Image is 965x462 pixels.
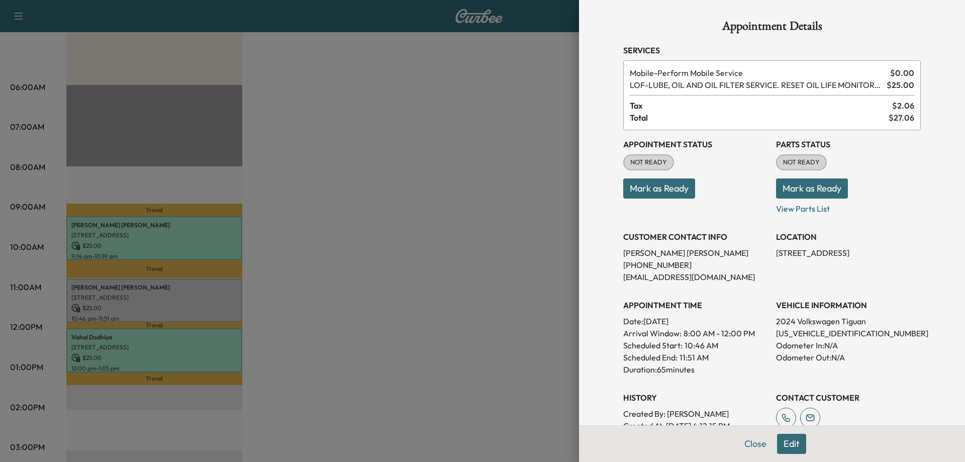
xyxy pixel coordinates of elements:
h3: History [623,392,768,404]
button: Close [738,434,773,454]
p: 2024 Volkswagen Tiguan [776,315,921,327]
h3: APPOINTMENT TIME [623,299,768,311]
span: Total [630,112,889,124]
span: NOT READY [777,157,826,167]
h3: CUSTOMER CONTACT INFO [623,231,768,243]
p: Date: [DATE] [623,315,768,327]
span: NOT READY [624,157,673,167]
p: Odometer In: N/A [776,339,921,351]
p: View Parts List [776,199,921,215]
button: Mark as Ready [776,178,848,199]
p: Scheduled Start: [623,339,683,351]
h3: LOCATION [776,231,921,243]
p: [STREET_ADDRESS] [776,247,921,259]
span: $ 27.06 [889,112,914,124]
span: LUBE, OIL AND OIL FILTER SERVICE. RESET OIL LIFE MONITOR. HAZARDOUS WASTE FEE WILL BE APPLIED. [630,79,883,91]
h3: CONTACT CUSTOMER [776,392,921,404]
p: 10:46 AM [685,339,718,351]
p: [EMAIL_ADDRESS][DOMAIN_NAME] [623,271,768,283]
span: $ 25.00 [887,79,914,91]
span: $ 0.00 [890,67,914,79]
p: 11:51 AM [680,351,709,363]
h3: Appointment Status [623,138,768,150]
span: Tax [630,100,892,112]
p: [PERSON_NAME] [PERSON_NAME] [623,247,768,259]
span: 8:00 AM - 12:00 PM [684,327,755,339]
h3: Services [623,44,921,56]
p: Arrival Window: [623,327,768,339]
h1: Appointment Details [623,20,921,36]
p: [PHONE_NUMBER] [623,259,768,271]
h3: Parts Status [776,138,921,150]
button: Edit [777,434,806,454]
span: Perform Mobile Service [630,67,886,79]
button: Mark as Ready [623,178,695,199]
p: [US_VEHICLE_IDENTIFICATION_NUMBER] [776,327,921,339]
p: Scheduled End: [623,351,678,363]
h3: VEHICLE INFORMATION [776,299,921,311]
p: Odometer Out: N/A [776,351,921,363]
p: Created By : [PERSON_NAME] [623,408,768,420]
p: Created At : [DATE] 4:12:15 PM [623,420,768,432]
span: $ 2.06 [892,100,914,112]
p: Duration: 65 minutes [623,363,768,376]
